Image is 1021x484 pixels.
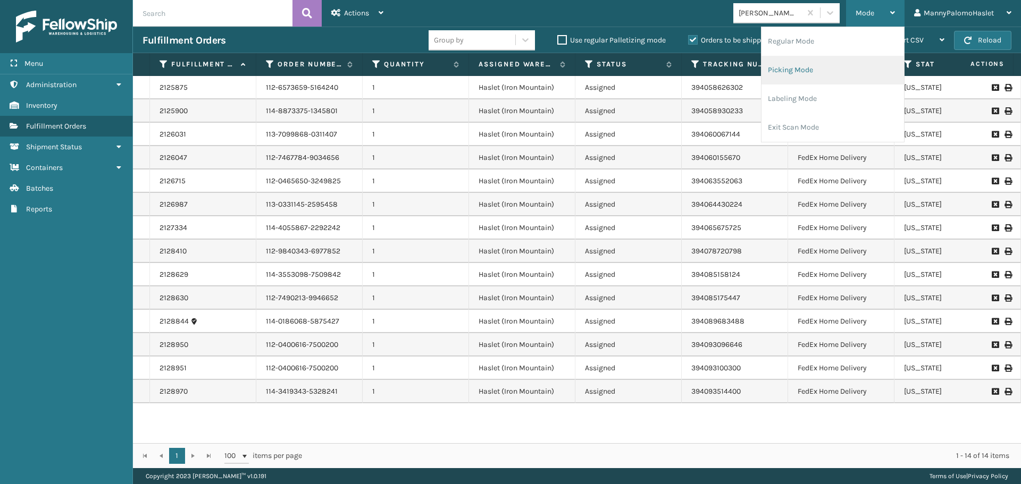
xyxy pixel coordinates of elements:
i: Print Label [1005,271,1011,278]
td: FedEx Home Delivery [788,263,894,286]
a: 394093096646 [691,340,742,349]
td: 1 [363,286,469,310]
td: 114-3553098-7509842 [256,263,363,286]
td: [US_STATE] [894,240,1001,263]
td: 112-0400616-7500200 [256,333,363,356]
a: 2128970 [160,386,188,397]
i: Print Label [1005,131,1011,138]
td: Assigned [575,76,682,99]
td: 114-8873375-1345801 [256,99,363,123]
td: Haslet (Iron Mountain) [469,193,575,216]
td: Haslet (Iron Mountain) [469,286,575,310]
td: 1 [363,380,469,403]
td: Assigned [575,169,682,193]
i: Print Label [1005,107,1011,115]
td: FedEx Home Delivery [788,310,894,333]
td: 1 [363,123,469,146]
td: 1 [363,216,469,240]
div: Group by [434,35,464,46]
i: Request to Be Cancelled [992,224,998,232]
td: 1 [363,333,469,356]
td: Assigned [575,216,682,240]
td: FedEx Home Delivery [788,240,894,263]
td: 112-6573659-5164240 [256,76,363,99]
li: Picking Mode [761,56,904,84]
img: logo [16,11,117,43]
i: Print Label [1005,84,1011,91]
td: Haslet (Iron Mountain) [469,380,575,403]
i: Request to Be Cancelled [992,294,998,302]
a: 394060155670 [691,153,740,162]
td: Assigned [575,193,682,216]
i: Request to Be Cancelled [992,201,998,208]
i: Request to Be Cancelled [992,131,998,138]
td: [US_STATE] [894,263,1001,286]
a: 394058930233 [691,106,743,115]
div: [PERSON_NAME] Brands [739,7,802,19]
i: Print Label [1005,177,1011,185]
td: [US_STATE] [894,286,1001,310]
a: 394093514400 [691,387,741,396]
td: Haslet (Iron Mountain) [469,216,575,240]
i: Request to Be Cancelled [992,341,998,349]
span: 100 [224,451,240,461]
i: Request to Be Cancelled [992,388,998,395]
i: Request to Be Cancelled [992,177,998,185]
a: 394058626302 [691,83,743,92]
td: Assigned [575,263,682,286]
td: 1 [363,169,469,193]
label: Use regular Palletizing mode [557,36,666,45]
td: [US_STATE] [894,380,1001,403]
a: 2128950 [160,339,188,350]
td: 1 [363,146,469,169]
a: 2128410 [160,246,187,257]
span: Mode [856,9,874,18]
td: [US_STATE] [894,356,1001,380]
td: FedEx Home Delivery [788,146,894,169]
td: [US_STATE] [894,310,1001,333]
a: 394063552063 [691,176,742,185]
i: Print Label [1005,341,1011,349]
td: Haslet (Iron Mountain) [469,263,575,286]
td: 114-3419343-5328241 [256,380,363,403]
td: FedEx Home Delivery [788,286,894,310]
span: Actions [344,9,369,18]
td: Assigned [575,240,682,263]
td: Assigned [575,380,682,403]
a: 2125900 [160,106,188,116]
label: State [916,60,980,69]
td: Haslet (Iron Mountain) [469,99,575,123]
span: Containers [26,163,63,172]
td: Haslet (Iron Mountain) [469,310,575,333]
a: Privacy Policy [968,472,1008,480]
i: Print Label [1005,294,1011,302]
td: FedEx Home Delivery [788,380,894,403]
td: [US_STATE] [894,216,1001,240]
label: Quantity [384,60,448,69]
td: FedEx Home Delivery [788,193,894,216]
span: Export CSV [887,36,924,45]
p: Copyright 2023 [PERSON_NAME]™ v 1.0.191 [146,468,266,484]
span: Inventory [26,101,57,110]
td: 1 [363,310,469,333]
i: Print Label [1005,248,1011,255]
a: 2128629 [160,269,188,280]
td: 112-7490213-9946652 [256,286,363,310]
td: 114-4055867-2292242 [256,216,363,240]
td: Assigned [575,123,682,146]
a: 2125875 [160,82,188,93]
td: 1 [363,99,469,123]
label: Fulfillment Order Id [171,60,236,69]
td: Haslet (Iron Mountain) [469,76,575,99]
i: Request to Be Cancelled [992,318,998,325]
td: 113-7099868-0311407 [256,123,363,146]
td: 112-0400616-7500200 [256,356,363,380]
a: 394085175447 [691,293,740,302]
li: Labeling Mode [761,84,904,113]
span: Administration [26,80,77,89]
i: Print Label [1005,364,1011,372]
td: FedEx Home Delivery [788,356,894,380]
i: Request to Be Cancelled [992,154,998,162]
a: 394078720798 [691,247,742,256]
td: Haslet (Iron Mountain) [469,333,575,356]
